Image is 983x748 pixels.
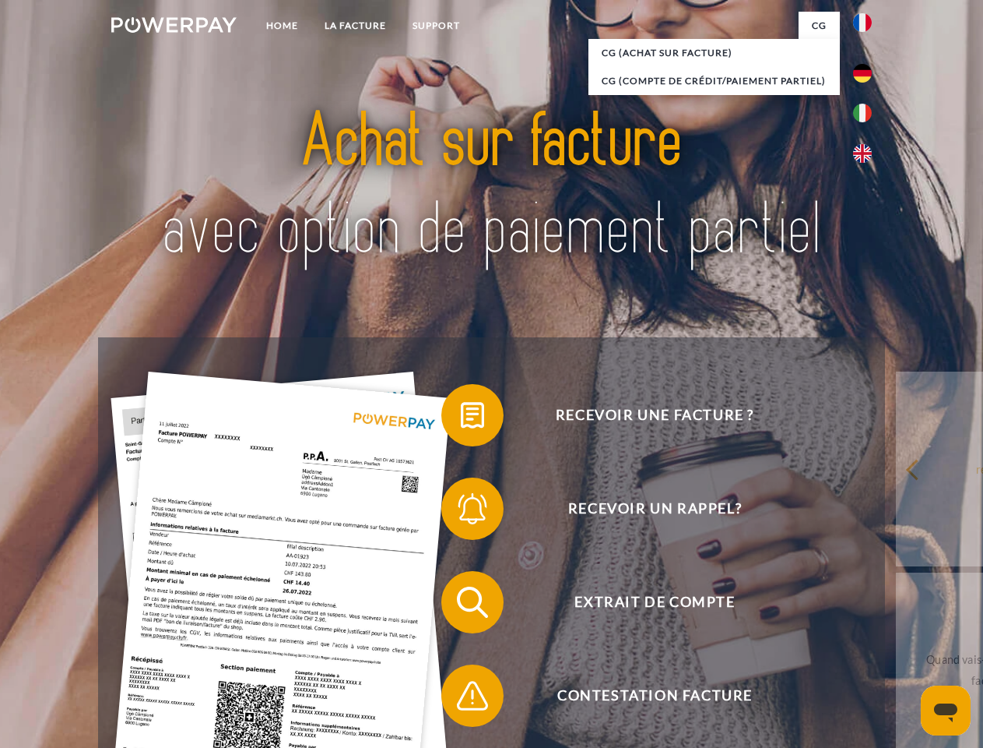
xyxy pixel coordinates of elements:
[464,384,845,446] span: Recevoir une facture ?
[464,571,845,633] span: Extrait de compte
[853,64,872,83] img: de
[921,686,971,736] iframe: Bouton de lancement de la fenêtre de messagerie
[441,478,846,540] button: Recevoir un rappel?
[588,67,840,95] a: CG (Compte de crédit/paiement partiel)
[453,676,492,715] img: qb_warning.svg
[853,13,872,32] img: fr
[853,144,872,163] img: en
[111,17,237,33] img: logo-powerpay-white.svg
[399,12,473,40] a: Support
[311,12,399,40] a: LA FACTURE
[453,489,492,528] img: qb_bell.svg
[441,665,846,727] button: Contestation Facture
[149,75,834,298] img: title-powerpay_fr.svg
[588,39,840,67] a: CG (achat sur facture)
[441,384,846,446] button: Recevoir une facture ?
[464,478,845,540] span: Recevoir un rappel?
[441,571,846,633] button: Extrait de compte
[453,396,492,435] img: qb_bill.svg
[464,665,845,727] span: Contestation Facture
[253,12,311,40] a: Home
[853,104,872,122] img: it
[453,583,492,622] img: qb_search.svg
[799,12,840,40] a: CG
